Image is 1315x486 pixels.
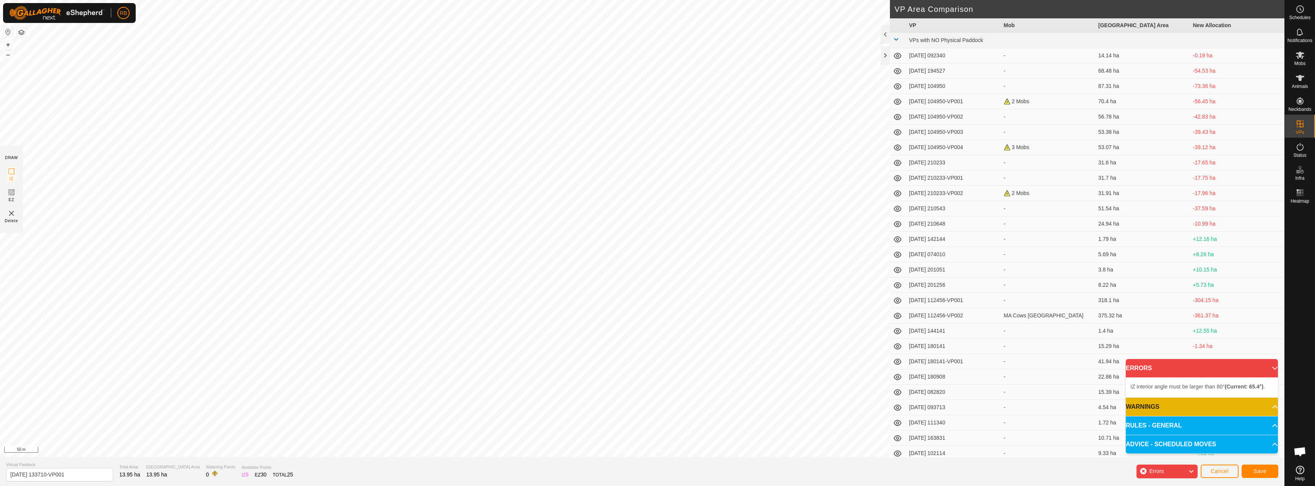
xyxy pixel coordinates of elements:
[206,464,235,470] span: Watering Points
[1095,278,1190,293] td: 8.22 ha
[906,79,1001,94] td: [DATE] 104950
[895,5,1284,14] h2: VP Area Comparison
[1292,84,1308,89] span: Animals
[906,216,1001,232] td: [DATE] 210648
[1253,468,1266,474] span: Save
[1190,339,1285,354] td: -1.34 ha
[1095,201,1190,216] td: 51.54 ha
[1095,186,1190,201] td: 31.91 ha
[906,247,1001,262] td: [DATE] 074010
[906,18,1001,33] th: VP
[1126,421,1182,430] span: RULES - GENERAL
[1225,384,1263,390] b: (Current: 65.4°)
[1126,416,1278,435] p-accordion-header: RULES - GENERAL
[1190,63,1285,79] td: -54.53 ha
[906,232,1001,247] td: [DATE] 142144
[1190,155,1285,171] td: -17.65 ha
[1095,431,1190,446] td: 10.71 ha
[1004,235,1093,243] div: -
[1126,359,1278,377] p-accordion-header: ERRORS
[906,293,1001,308] td: [DATE] 112456-VP001
[906,278,1001,293] td: [DATE] 201256
[906,385,1001,400] td: [DATE] 082820
[906,171,1001,186] td: [DATE] 210233-VP001
[246,471,249,478] span: 9
[255,471,266,479] div: EZ
[1004,342,1093,350] div: -
[1095,171,1190,186] td: 31.7 ha
[1190,201,1285,216] td: -37.59 ha
[1095,232,1190,247] td: 1.79 ha
[1095,369,1190,385] td: 22.86 ha
[1004,296,1093,304] div: -
[1285,463,1315,484] a: Help
[1293,153,1306,158] span: Status
[1149,468,1164,474] span: Errors
[5,218,18,224] span: Delete
[1190,79,1285,94] td: -73.36 ha
[906,354,1001,369] td: [DATE] 180141-VP001
[1095,446,1190,461] td: 9.33 ha
[1095,216,1190,232] td: 24.94 ha
[906,48,1001,63] td: [DATE] 092340
[119,471,140,478] span: 13.95 ha
[906,94,1001,109] td: [DATE] 104950-VP001
[1126,440,1216,449] span: ADVICE - SCHEDULED MOVES
[1190,109,1285,125] td: -42.83 ha
[1095,339,1190,354] td: 15.29 ha
[119,464,140,470] span: Total Area
[1190,140,1285,155] td: -39.12 ha
[1004,189,1093,197] div: 2 Mobs
[906,109,1001,125] td: [DATE] 104950-VP002
[1004,174,1093,182] div: -
[1190,232,1285,247] td: +12.16 ha
[1291,199,1309,203] span: Heatmap
[1190,278,1285,293] td: +5.73 ha
[1126,364,1152,373] span: ERRORS
[1004,419,1093,427] div: -
[242,471,248,479] div: IZ
[1004,403,1093,411] div: -
[906,63,1001,79] td: [DATE] 194527
[1095,140,1190,155] td: 53.07 ha
[1095,354,1190,369] td: 41.94 ha
[1190,48,1285,63] td: -0.19 ha
[906,155,1001,171] td: [DATE] 210233
[1095,94,1190,109] td: 70.4 ha
[1004,220,1093,228] div: -
[1289,440,1312,463] div: Open chat
[1190,18,1285,33] th: New Allocation
[1095,155,1190,171] td: 31.6 ha
[17,28,26,37] button: Map Layers
[906,262,1001,278] td: [DATE] 201051
[1190,216,1285,232] td: -10.99 ha
[1004,250,1093,258] div: -
[1190,171,1285,186] td: -17.75 ha
[1190,308,1285,323] td: -361.37 ha
[1287,38,1312,43] span: Notifications
[1095,48,1190,63] td: 14.14 ha
[1288,107,1311,112] span: Neckbands
[906,369,1001,385] td: [DATE] 180908
[1190,354,1285,369] td: -27.99 ha
[1095,247,1190,262] td: 5.69 ha
[1295,476,1305,481] span: Help
[1004,52,1093,60] div: -
[1289,15,1310,20] span: Schedules
[3,28,13,37] button: Reset Map
[1004,388,1093,396] div: -
[1126,398,1278,416] p-accordion-header: WARNINGS
[1126,402,1159,411] span: WARNINGS
[1095,262,1190,278] td: 3.8 ha
[1095,323,1190,339] td: 1.4 ha
[1201,465,1239,478] button: Cancel
[3,50,13,59] button: –
[1004,98,1093,106] div: 2 Mobs
[906,400,1001,415] td: [DATE] 093713
[1190,94,1285,109] td: -56.45 ha
[1126,435,1278,453] p-accordion-header: ADVICE - SCHEDULED MOVES
[1190,293,1285,308] td: -304.15 ha
[1001,18,1096,33] th: Mob
[287,471,293,478] span: 25
[1004,281,1093,289] div: -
